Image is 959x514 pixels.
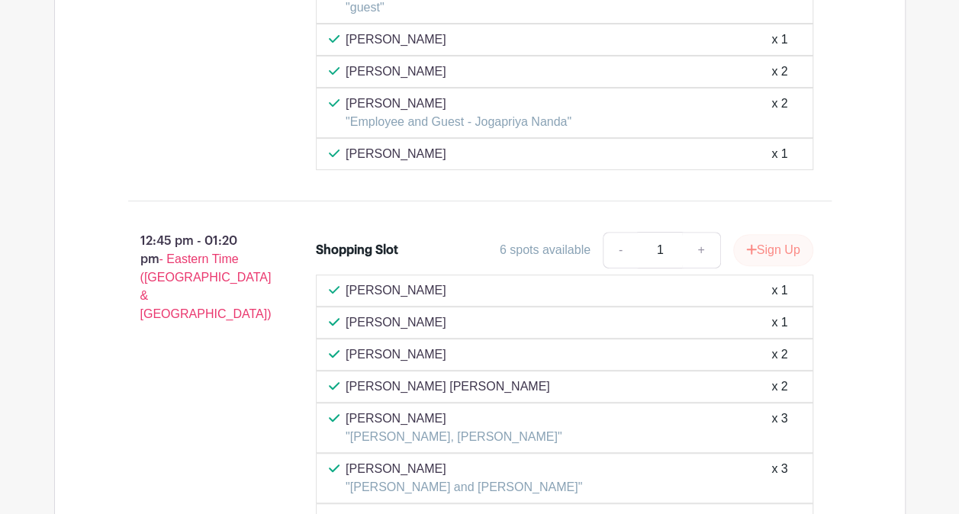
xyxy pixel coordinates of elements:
div: x 3 [771,410,787,446]
p: [PERSON_NAME] [346,31,446,49]
p: [PERSON_NAME] [346,95,571,113]
p: [PERSON_NAME] [346,460,582,478]
p: "Employee and Guest - Jogapriya Nanda" [346,113,571,131]
p: [PERSON_NAME] [346,410,562,428]
div: x 1 [771,313,787,332]
button: Sign Up [733,234,813,266]
a: + [682,232,720,268]
p: [PERSON_NAME] [346,313,446,332]
div: x 3 [771,460,787,496]
div: x 2 [771,345,787,364]
a: - [603,232,638,268]
p: [PERSON_NAME] [346,63,446,81]
div: x 2 [771,63,787,81]
div: x 1 [771,145,787,163]
div: Shopping Slot [316,241,398,259]
p: 12:45 pm - 01:20 pm [104,226,292,329]
div: x 1 [771,281,787,300]
p: "[PERSON_NAME], [PERSON_NAME]" [346,428,562,446]
div: 6 spots available [500,241,591,259]
p: [PERSON_NAME] [346,345,446,364]
p: [PERSON_NAME] [PERSON_NAME] [346,377,550,396]
span: - Eastern Time ([GEOGRAPHIC_DATA] & [GEOGRAPHIC_DATA]) [140,252,272,320]
div: x 2 [771,95,787,131]
p: [PERSON_NAME] [346,281,446,300]
div: x 1 [771,31,787,49]
div: x 2 [771,377,787,396]
p: "[PERSON_NAME] and [PERSON_NAME]" [346,478,582,496]
p: [PERSON_NAME] [346,145,446,163]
